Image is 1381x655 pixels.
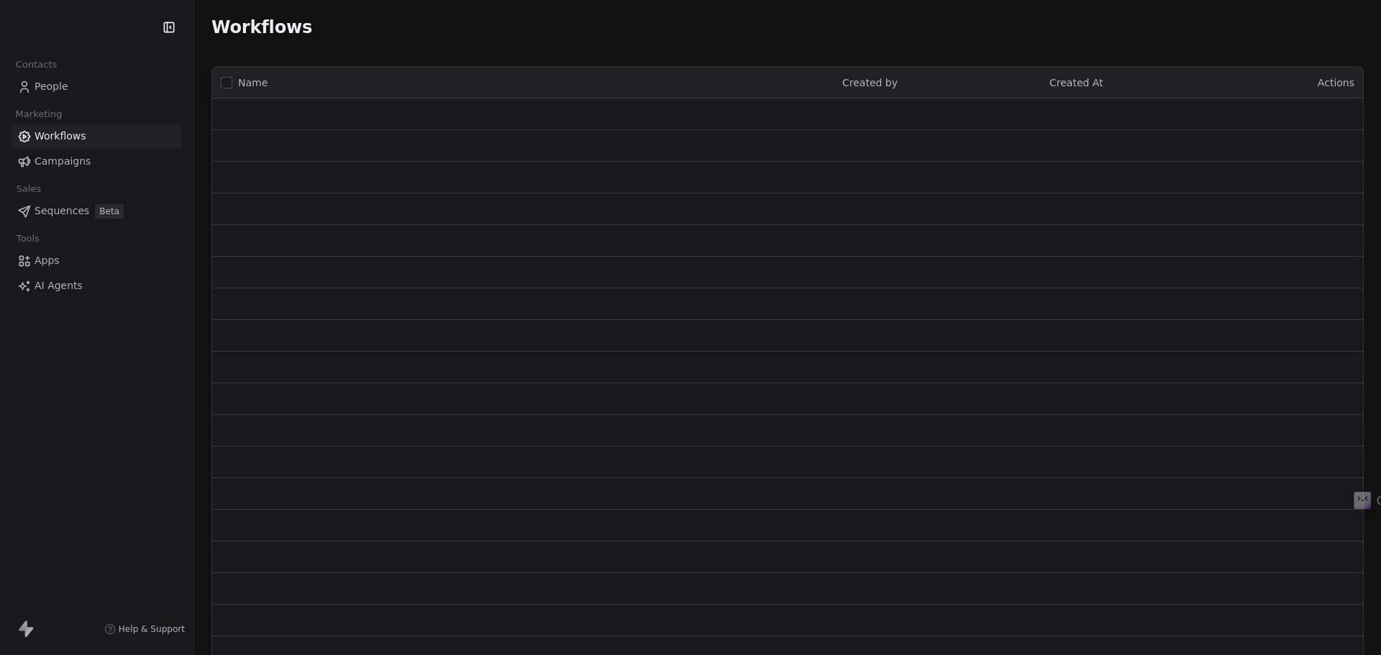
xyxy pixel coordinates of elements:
span: Marketing [9,104,68,125]
span: Sales [10,178,47,200]
span: Beta [95,204,124,219]
span: Help & Support [119,623,185,635]
span: Name [238,75,268,91]
a: Help & Support [104,623,185,635]
span: Campaigns [35,154,91,169]
span: Contacts [9,54,63,75]
a: Apps [12,249,182,272]
span: Tools [10,228,45,249]
a: Campaigns [12,150,182,173]
span: Sequences [35,203,89,219]
span: Workflows [35,129,86,144]
a: People [12,75,182,99]
a: Workflows [12,124,182,148]
span: People [35,79,68,94]
span: AI Agents [35,278,83,293]
a: AI Agents [12,274,182,298]
span: Workflows [211,17,312,37]
span: Actions [1318,77,1354,88]
span: Created At [1049,77,1103,88]
a: SequencesBeta [12,199,182,223]
span: Created by [842,77,898,88]
span: Apps [35,253,60,268]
